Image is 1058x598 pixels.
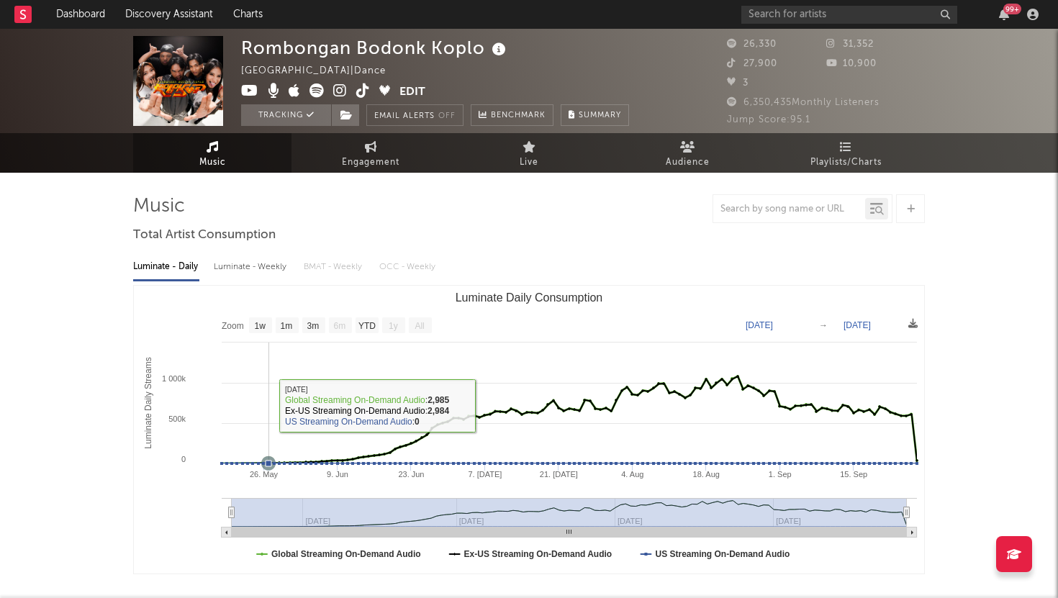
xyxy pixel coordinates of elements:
[464,549,612,559] text: Ex-US Streaming On-Demand Audio
[767,133,925,173] a: Playlists/Charts
[181,455,186,463] text: 0
[561,104,629,126] button: Summary
[727,78,749,88] span: 3
[133,227,276,244] span: Total Artist Consumption
[241,104,331,126] button: Tracking
[133,255,199,279] div: Luminate - Daily
[143,357,153,448] text: Luminate Daily Streams
[844,320,871,330] text: [DATE]
[358,321,376,331] text: YTD
[693,470,720,479] text: 18. Aug
[741,6,957,24] input: Search for artists
[281,321,293,331] text: 1m
[999,9,1009,20] button: 99+
[255,321,266,331] text: 1w
[579,112,621,119] span: Summary
[162,374,186,383] text: 1 000k
[456,291,603,304] text: Luminate Daily Consumption
[214,255,289,279] div: Luminate - Weekly
[342,154,399,171] span: Engagement
[727,115,810,124] span: Jump Score: 95.1
[727,98,880,107] span: 6,350,435 Monthly Listeners
[468,470,502,479] text: 7. [DATE]
[271,549,421,559] text: Global Streaming On-Demand Audio
[769,470,792,479] text: 1. Sep
[241,36,510,60] div: Rombongan Bodonk Koplo
[826,59,877,68] span: 10,900
[1003,4,1021,14] div: 99 +
[168,414,186,423] text: 500k
[666,154,710,171] span: Audience
[608,133,767,173] a: Audience
[389,321,398,331] text: 1y
[826,40,874,49] span: 31,352
[540,470,578,479] text: 21. [DATE]
[250,470,279,479] text: 26. May
[398,470,424,479] text: 23. Jun
[727,40,777,49] span: 26,330
[334,321,346,331] text: 6m
[399,83,425,101] button: Edit
[655,549,790,559] text: US Streaming On-Demand Audio
[241,63,402,80] div: [GEOGRAPHIC_DATA] | Dance
[819,320,828,330] text: →
[450,133,608,173] a: Live
[133,133,291,173] a: Music
[520,154,538,171] span: Live
[713,204,865,215] input: Search by song name or URL
[746,320,773,330] text: [DATE]
[327,470,348,479] text: 9. Jun
[810,154,882,171] span: Playlists/Charts
[471,104,553,126] a: Benchmark
[307,321,320,331] text: 3m
[199,154,226,171] span: Music
[621,470,643,479] text: 4. Aug
[438,112,456,120] em: Off
[366,104,464,126] button: Email AlertsOff
[840,470,867,479] text: 15. Sep
[134,286,924,574] svg: Luminate Daily Consumption
[415,321,424,331] text: All
[727,59,777,68] span: 27,900
[222,321,244,331] text: Zoom
[291,133,450,173] a: Engagement
[491,107,546,124] span: Benchmark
